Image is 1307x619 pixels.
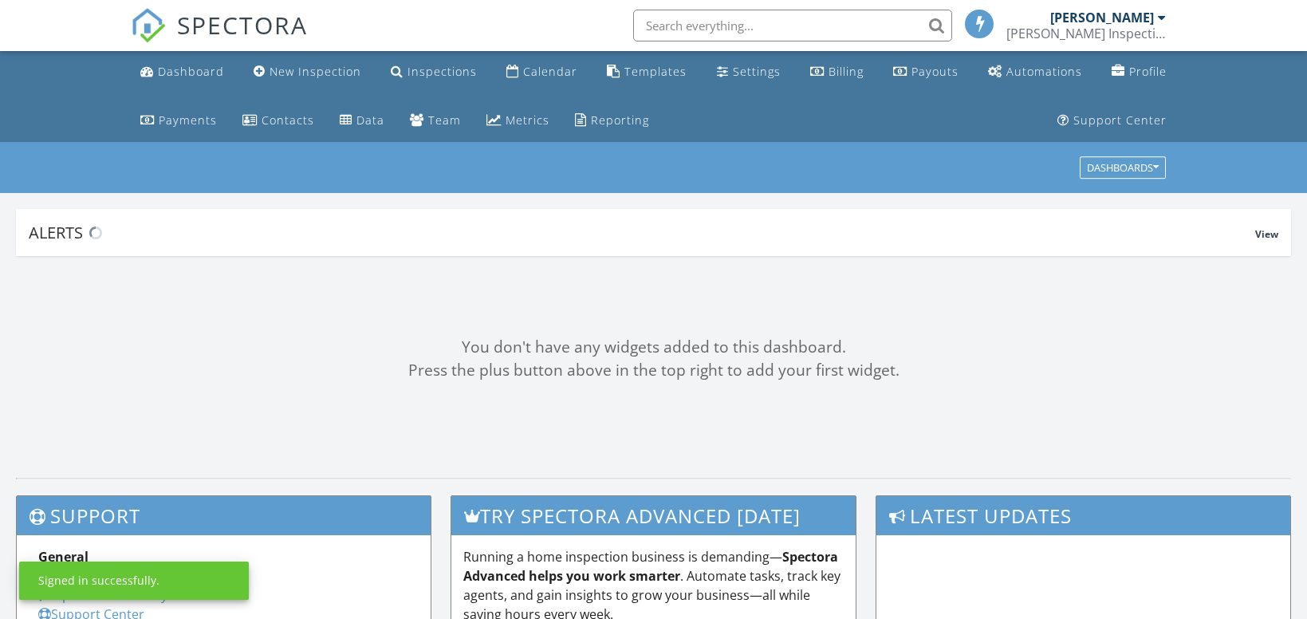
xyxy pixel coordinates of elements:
[134,106,223,136] a: Payments
[804,57,870,87] a: Billing
[428,112,461,128] div: Team
[451,496,856,535] h3: Try spectora advanced [DATE]
[1006,26,1166,41] div: Ayuso Inspections
[333,106,391,136] a: Data
[523,64,577,79] div: Calendar
[633,10,952,41] input: Search everything...
[876,496,1290,535] h3: Latest Updates
[569,106,655,136] a: Reporting
[480,106,556,136] a: Metrics
[1105,57,1173,87] a: Company Profile
[887,57,965,87] a: Payouts
[1051,106,1173,136] a: Support Center
[1073,112,1167,128] div: Support Center
[1087,163,1159,174] div: Dashboards
[1255,227,1278,241] span: View
[131,22,308,55] a: SPECTORA
[1129,64,1167,79] div: Profile
[131,8,166,43] img: The Best Home Inspection Software - Spectora
[1080,157,1166,179] button: Dashboards
[38,573,159,589] div: Signed in successfully.
[16,336,1291,359] div: You don't have any widgets added to this dashboard.
[711,57,787,87] a: Settings
[506,112,549,128] div: Metrics
[247,57,368,87] a: New Inspection
[29,222,1255,243] div: Alerts
[500,57,584,87] a: Calendar
[1050,10,1154,26] div: [PERSON_NAME]
[463,548,838,585] strong: Spectora Advanced helps you work smarter
[384,57,483,87] a: Inspections
[407,64,477,79] div: Inspections
[134,57,230,87] a: Dashboard
[356,112,384,128] div: Data
[236,106,321,136] a: Contacts
[591,112,649,128] div: Reporting
[1006,64,1082,79] div: Automations
[177,8,308,41] span: SPECTORA
[733,64,781,79] div: Settings
[982,57,1089,87] a: Automations (Basic)
[16,359,1291,382] div: Press the plus button above in the top right to add your first widget.
[262,112,314,128] div: Contacts
[404,106,467,136] a: Team
[38,548,89,566] strong: General
[270,64,361,79] div: New Inspection
[911,64,959,79] div: Payouts
[158,64,224,79] div: Dashboard
[159,112,217,128] div: Payments
[624,64,687,79] div: Templates
[17,496,431,535] h3: Support
[829,64,864,79] div: Billing
[600,57,693,87] a: Templates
